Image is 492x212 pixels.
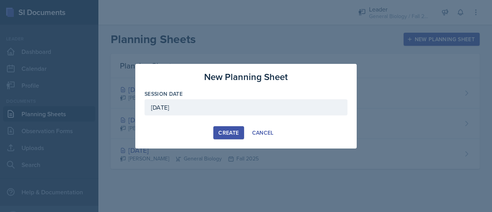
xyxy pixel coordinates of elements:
[204,70,288,84] h3: New Planning Sheet
[247,126,279,139] button: Cancel
[218,130,239,136] div: Create
[213,126,244,139] button: Create
[252,130,274,136] div: Cancel
[145,90,183,98] label: Session Date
